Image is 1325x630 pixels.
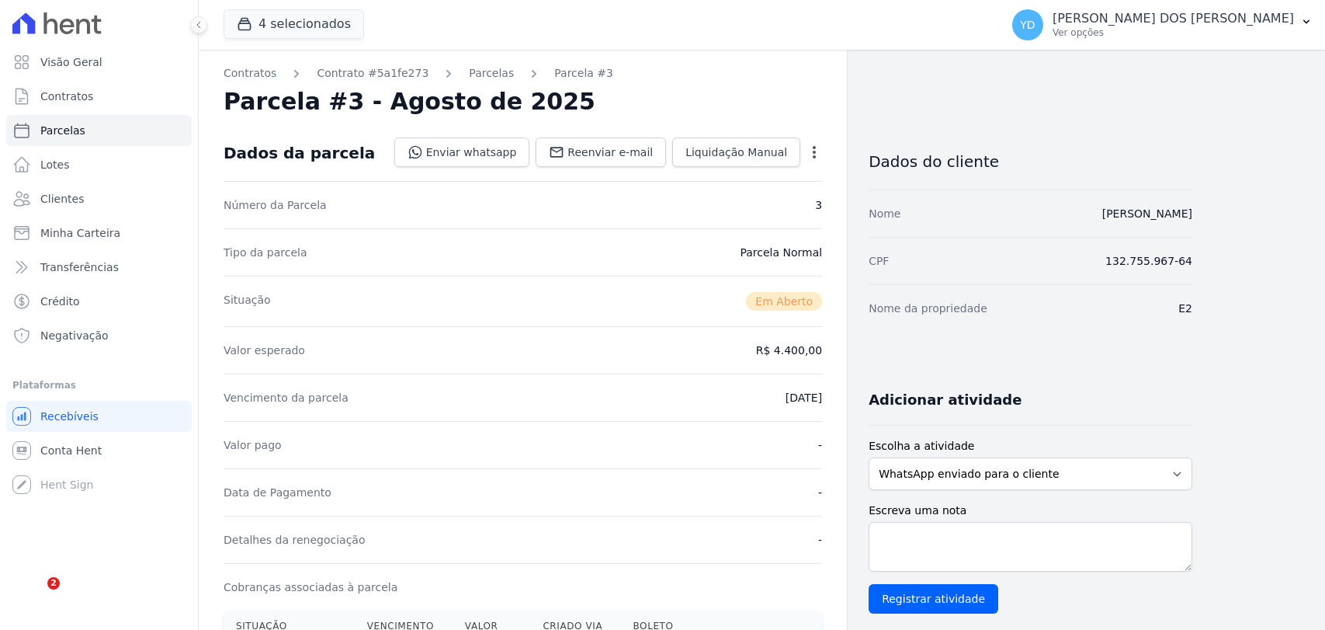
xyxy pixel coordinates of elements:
a: Parcela #3 [554,65,613,82]
button: 4 selecionados [224,9,364,39]
div: Plataformas [12,376,186,395]
a: Contratos [6,81,192,112]
a: Lotes [6,149,192,180]
dd: - [818,437,822,453]
span: Lotes [40,157,70,172]
dd: 3 [815,197,822,213]
p: Ver opções [1053,26,1294,39]
a: Negativação [6,320,192,351]
dd: - [818,532,822,548]
button: YD [PERSON_NAME] DOS [PERSON_NAME] Ver opções [1000,3,1325,47]
span: Parcelas [40,123,85,138]
dd: Parcela Normal [740,245,822,260]
dd: R$ 4.400,00 [756,343,822,358]
a: [PERSON_NAME] [1102,207,1192,220]
span: Transferências [40,259,119,275]
span: Clientes [40,191,84,207]
dt: CPF [869,253,889,269]
span: Contratos [40,89,93,104]
dd: [DATE] [786,390,822,405]
span: YD [1020,19,1035,30]
dt: Data de Pagamento [224,485,331,500]
dd: E2 [1178,301,1192,316]
a: Clientes [6,183,192,214]
dt: Situação [224,292,271,311]
span: Crédito [40,294,80,309]
a: Parcelas [6,115,192,146]
span: Recebíveis [40,409,99,424]
p: [PERSON_NAME] DOS [PERSON_NAME] [1053,11,1294,26]
a: Enviar whatsapp [394,137,530,167]
h3: Dados do cliente [869,152,1192,171]
a: Reenviar e-mail [536,137,666,167]
a: Contratos [224,65,276,82]
a: Conta Hent [6,435,192,466]
dt: Tipo da parcela [224,245,307,260]
span: Liquidação Manual [685,144,787,160]
a: Parcelas [469,65,514,82]
h3: Adicionar atividade [869,391,1021,409]
dt: Valor pago [224,437,282,453]
div: Dados da parcela [224,144,375,162]
h2: Parcela #3 - Agosto de 2025 [224,88,595,116]
a: Recebíveis [6,401,192,432]
label: Escreva uma nota [869,503,1192,519]
a: Liquidação Manual [672,137,800,167]
a: Minha Carteira [6,218,192,249]
label: Escolha a atividade [869,438,1192,454]
dt: Número da Parcela [224,197,327,213]
a: Crédito [6,286,192,317]
a: Visão Geral [6,47,192,78]
a: Transferências [6,252,192,283]
nav: Breadcrumb [224,65,822,82]
span: 2 [47,577,60,590]
dt: Cobranças associadas à parcela [224,580,397,595]
span: Negativação [40,328,109,343]
dt: Nome [869,206,900,221]
dt: Valor esperado [224,343,305,358]
a: Contrato #5a1fe273 [317,65,428,82]
dd: 132.755.967-64 [1105,253,1192,269]
span: Em Aberto [746,292,822,311]
dt: Nome da propriedade [869,301,987,316]
span: Conta Hent [40,443,102,458]
span: Visão Geral [40,54,102,70]
span: Minha Carteira [40,225,120,241]
dt: Detalhes da renegociação [224,532,366,548]
span: Reenviar e-mail [567,144,653,160]
input: Registrar atividade [869,584,998,614]
iframe: Intercom live chat [16,577,53,614]
dt: Vencimento da parcela [224,390,349,405]
dd: - [818,485,822,500]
